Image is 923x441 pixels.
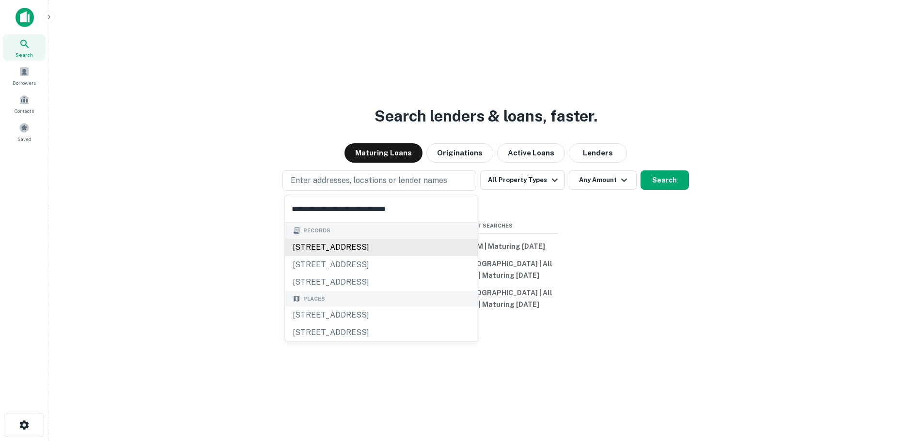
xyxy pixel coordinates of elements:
[413,284,559,313] button: [US_STATE], [GEOGRAPHIC_DATA] | All Types | > $1M | Maturing [DATE]
[285,324,478,341] div: [STREET_ADDRESS]
[413,255,559,284] button: [US_STATE], [GEOGRAPHIC_DATA] | All Types | > $1M | Maturing [DATE]
[413,238,559,255] button: All Types | > $1M | Maturing [DATE]
[480,170,564,190] button: All Property Types
[497,143,565,163] button: Active Loans
[375,105,597,128] h3: Search lenders & loans, faster.
[569,170,637,190] button: Any Amount
[15,107,34,115] span: Contacts
[291,175,447,186] p: Enter addresses, locations or lender names
[569,143,627,163] button: Lenders
[3,119,46,145] a: Saved
[413,222,559,230] span: Recent Searches
[282,170,476,191] button: Enter addresses, locations or lender names
[641,170,689,190] button: Search
[13,79,36,87] span: Borrowers
[285,274,478,291] div: [STREET_ADDRESS]
[285,256,478,274] div: [STREET_ADDRESS]
[303,227,330,235] span: Records
[426,143,493,163] button: Originations
[3,62,46,89] a: Borrowers
[17,135,31,143] span: Saved
[303,295,325,303] span: Places
[3,34,46,61] a: Search
[285,239,478,256] div: [STREET_ADDRESS]
[3,91,46,117] a: Contacts
[285,306,478,324] div: [STREET_ADDRESS]
[16,51,33,59] span: Search
[875,364,923,410] iframe: Chat Widget
[344,143,422,163] button: Maturing Loans
[16,8,34,27] img: capitalize-icon.png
